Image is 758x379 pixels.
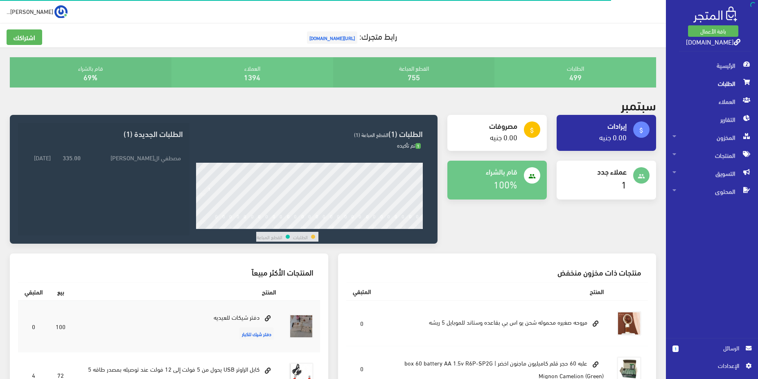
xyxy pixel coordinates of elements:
[672,92,751,110] span: العملاء
[490,130,517,144] a: 0.00 جنيه
[686,36,740,47] a: [DOMAIN_NAME]
[672,361,751,374] a: اﻹعدادات
[7,5,68,18] a: ... [PERSON_NAME]...
[256,232,283,242] td: القطع المباعة
[329,223,334,229] div: 18
[528,127,536,134] i: attach_money
[685,343,739,352] span: الرسائل
[400,223,406,229] div: 28
[54,5,68,18] img: ...
[672,56,751,74] span: الرئيسية
[563,121,627,130] h4: إيرادات
[454,167,517,175] h4: قام بالشراء
[346,301,377,346] td: 0
[229,223,232,229] div: 4
[72,283,282,301] th: المنتج
[244,223,246,229] div: 6
[408,70,420,83] a: 755
[18,301,49,352] td: 0
[688,25,738,37] a: باقة الأعمال
[293,232,308,242] td: الطلبات
[679,361,739,370] span: اﻹعدادات
[286,223,291,229] div: 12
[672,343,751,361] a: 1 الرسائل
[672,74,751,92] span: الطلبات
[333,57,495,87] div: القطع المباعة
[693,7,737,22] img: .
[353,268,642,276] h3: منتجات ذات مخزون منخفض
[494,57,656,87] div: الطلبات
[672,345,679,352] span: 1
[343,223,349,229] div: 20
[25,268,314,276] h3: المنتجات الأكثر مبيعاً
[666,128,758,146] a: المخزون
[7,29,42,45] a: اشتراكك
[638,173,645,180] i: people
[666,182,758,200] a: المحتوى
[372,223,377,229] div: 24
[83,151,183,164] td: مصطفي ال[PERSON_NAME]
[72,301,282,352] td: دفتر شيكات للعيديه
[49,283,72,301] th: بيع
[171,57,333,87] div: العملاء
[386,223,392,229] div: 26
[672,110,751,128] span: التقارير
[638,127,645,134] i: attach_money
[672,146,751,164] span: المنتجات
[196,130,423,137] h3: الطلبات (1)
[377,283,611,300] th: المنتج
[415,143,421,149] span: 1
[300,223,306,229] div: 14
[666,92,758,110] a: العملاء
[289,314,314,339] img: dftr-shykat-llaaydyh.jpg
[271,223,277,229] div: 10
[528,173,536,180] i: people
[621,97,656,112] h2: سبتمبر
[63,153,81,162] strong: 335.00
[415,223,420,229] div: 30
[314,223,320,229] div: 16
[397,140,421,150] span: تم تأكيده
[666,146,758,164] a: المنتجات
[666,74,758,92] a: الطلبات
[354,130,388,139] span: القطع المباعة (1)
[10,57,171,87] div: قام بالشراء
[599,130,627,144] a: 0.00 جنيه
[25,130,183,137] h3: الطلبات الجديدة (1)
[621,175,627,193] a: 1
[672,164,751,182] span: التسويق
[666,110,758,128] a: التقارير
[672,128,751,146] span: المخزون
[357,223,363,229] div: 22
[215,223,218,229] div: 2
[305,28,397,43] a: رابط متجرك:[URL][DOMAIN_NAME]
[49,301,72,352] td: 100
[244,70,260,83] a: 1394
[25,151,53,164] td: [DATE]
[454,121,517,130] h4: مصروفات
[377,301,611,346] td: مروحه صغيره محموله شحن يو اس بي بقاعده وستاند للموبايل 5 ريشه
[7,6,53,16] span: [PERSON_NAME]...
[672,182,751,200] span: المحتوى
[494,175,517,193] a: 100%
[666,56,758,74] a: الرئيسية
[617,311,641,336] img: mrohh-sghyrh-mhmolh-shhn-yo-as-by-bkaaadh-ohaml-llmobayl-5-ryshh.jpg
[307,31,357,44] span: [URL][DOMAIN_NAME]
[239,327,274,340] span: دفتر شيك للكبار
[563,167,627,175] h4: عملاء جدد
[346,283,377,300] th: المتبقي
[18,283,49,301] th: المتبقي
[83,70,97,83] a: 69%
[569,70,582,83] a: 499
[258,223,261,229] div: 8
